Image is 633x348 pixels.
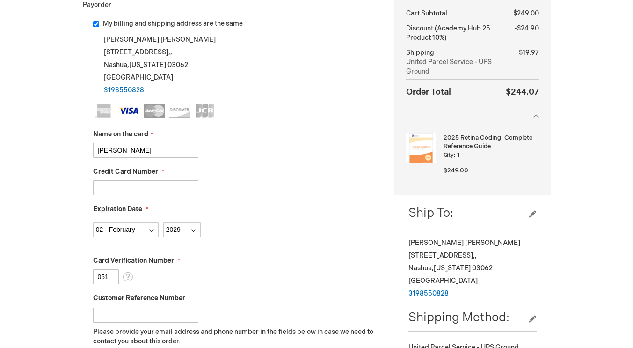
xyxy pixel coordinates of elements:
img: JCB [194,104,216,118]
strong: Order Total [406,85,451,98]
span: $244.07 [506,87,539,97]
div: [PERSON_NAME] [PERSON_NAME] [STREET_ADDRESS],, Nashua , 03062 [GEOGRAPHIC_DATA] [408,237,536,300]
span: Shipping [406,49,434,57]
span: Expiration Date [93,205,142,213]
span: Name on the card [93,130,148,138]
span: Payorder [83,1,111,9]
span: United Parcel Service - UPS Ground [406,58,505,76]
span: $249.00 [513,9,539,17]
img: Visa [118,104,140,118]
a: 3198550828 [408,289,449,297]
img: MasterCard [144,104,165,118]
span: Credit Card Number [93,168,158,176]
span: My billing and shipping address are the same [103,20,243,28]
div: [PERSON_NAME] [PERSON_NAME] [STREET_ADDRESS],, Nashua , 03062 [GEOGRAPHIC_DATA] [93,33,381,96]
span: Customer Reference Number [93,294,185,302]
span: 1 [457,151,459,159]
span: Card Verification Number [93,257,174,265]
span: Ship To: [408,206,453,221]
img: Discover [169,104,190,118]
span: Qty [444,151,454,159]
img: 2025 Retina Coding: Complete Reference Guide [406,133,436,163]
th: Cart Subtotal [406,6,505,22]
span: Shipping Method: [408,311,509,325]
input: Credit Card Number [93,180,198,195]
strong: 2025 Retina Coding: Complete Reference Guide [444,133,536,151]
input: Card Verification Number [93,269,119,284]
span: -$24.90 [514,24,539,32]
span: Discount (Academy Hub 25 Product 10%) [406,24,490,42]
span: [US_STATE] [434,264,471,272]
img: American Express [93,104,115,118]
p: Please provide your email address and phone number in the fields below in case we need to contact... [93,327,381,346]
span: [US_STATE] [129,61,166,69]
span: $249.00 [444,167,468,174]
span: $19.97 [519,49,539,57]
a: 3198550828 [104,86,144,94]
